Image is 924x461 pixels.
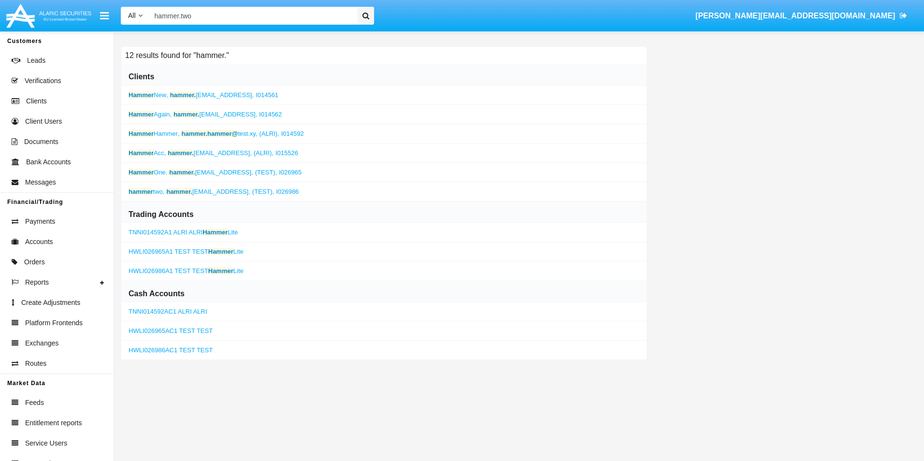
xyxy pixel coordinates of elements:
[129,327,213,334] a: HWLI026965AC1 TEST TEST
[129,288,185,299] h6: Cash Accounts
[279,169,302,176] span: I026965
[129,209,194,220] h6: Trading Accounts
[129,111,154,118] b: Hammer
[25,318,83,328] span: Platform Frontends
[276,188,299,195] span: I026986
[129,130,304,137] a: ,
[26,96,47,106] span: Clients
[129,229,238,236] a: TNNI014592A1 ALRI ALRI Lite
[202,229,228,236] b: Hammer
[182,130,207,137] b: hammer.
[259,111,282,118] span: I014562
[21,298,80,308] span: Create Adjustments
[129,72,154,82] h6: Clients
[150,7,354,25] input: Search
[25,338,58,348] span: Exchanges
[281,130,304,137] span: I014592
[207,130,238,137] b: hammer@
[129,188,299,195] a: ,
[129,248,244,255] a: HWLI026965A1 TEST TEST Lite
[25,277,49,288] span: Reports
[5,1,93,30] img: Logo image
[129,130,178,137] span: Hammer
[129,149,154,157] b: Hammer
[129,346,213,354] a: HWLI026986AC1 TEST TEST
[25,418,82,428] span: Entitlement reports
[129,111,170,118] span: Again
[129,169,154,176] b: Hammer
[173,111,257,118] span: [EMAIL_ADDRESS],
[275,149,298,157] span: I015526
[25,177,56,187] span: Messages
[170,91,196,99] b: hammer.
[129,267,244,274] a: HWLI026986A1 TEST TEST Lite
[24,137,58,147] span: Documents
[25,438,67,448] span: Service Users
[129,188,163,195] span: two
[256,91,278,99] span: I014561
[173,111,199,118] b: hammer.
[25,237,53,247] span: Accounts
[121,11,150,21] a: All
[168,149,251,157] span: [EMAIL_ADDRESS],
[24,257,45,267] span: Orders
[25,216,55,227] span: Payments
[695,12,895,20] span: [PERSON_NAME][EMAIL_ADDRESS][DOMAIN_NAME]
[25,398,44,408] span: Feeds
[166,188,192,195] b: hammer.
[169,169,195,176] b: hammer.
[255,169,277,176] span: (TEST),
[129,188,153,195] b: hammer
[128,12,136,19] span: All
[129,111,282,118] a: ,
[166,188,250,195] span: [EMAIL_ADDRESS],
[129,130,154,137] b: Hammer
[168,149,193,157] b: hammer.
[27,56,45,66] span: Leads
[169,169,253,176] span: [EMAIL_ADDRESS],
[182,130,258,137] span: test.xy,
[25,76,61,86] span: Verifications
[170,91,254,99] span: [EMAIL_ADDRESS],
[26,157,71,167] span: Bank Accounts
[129,91,166,99] span: New
[691,2,912,29] a: [PERSON_NAME][EMAIL_ADDRESS][DOMAIN_NAME]
[259,130,279,137] span: (ALRI),
[121,47,233,64] h6: 12 results found for "hammer."
[129,91,278,99] a: ,
[129,149,164,157] span: Acc
[208,248,233,255] b: Hammer
[208,267,233,274] b: Hammer
[129,308,207,315] a: TNNI014592AC1 ALRI ALRI
[25,116,62,127] span: Client Users
[129,91,154,99] b: Hammer
[129,169,302,176] a: ,
[25,359,46,369] span: Routes
[254,149,274,157] span: (ALRI),
[129,169,166,176] span: One
[129,149,298,157] a: ,
[252,188,274,195] span: (TEST),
